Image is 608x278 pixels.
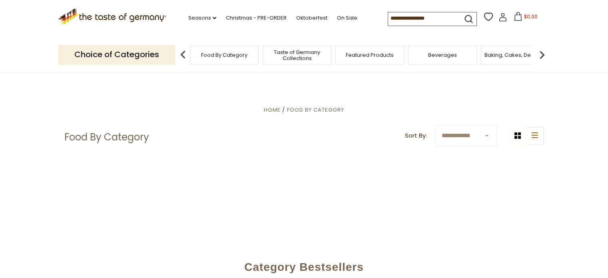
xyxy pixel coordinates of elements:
a: Food By Category [287,106,344,114]
a: Christmas - PRE-ORDER [226,14,287,22]
img: next arrow [534,47,550,63]
a: Food By Category [201,52,247,58]
a: Oktoberfest [296,14,327,22]
label: Sort By: [405,131,427,141]
img: previous arrow [175,47,191,63]
a: Seasons [188,14,216,22]
span: $0.00 [524,13,538,20]
h1: Food By Category [64,131,149,143]
a: Featured Products [346,52,394,58]
a: Baking, Cakes, Desserts [484,52,546,58]
button: $0.00 [509,12,543,24]
a: Home [264,106,281,114]
p: Choice of Categories [58,45,175,64]
a: Beverages [428,52,457,58]
a: On Sale [337,14,357,22]
a: Taste of Germany Collections [265,49,329,61]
